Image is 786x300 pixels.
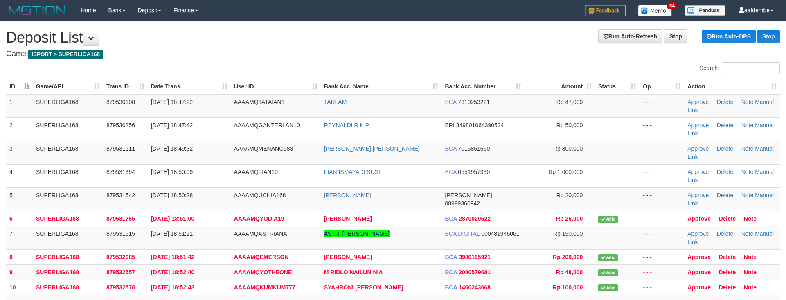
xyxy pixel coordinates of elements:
[6,79,33,94] th: ID: activate to sort column descending
[33,280,103,295] td: SUPERLIGA168
[445,200,480,207] span: Copy 08999360942 to clipboard
[234,254,289,260] span: AAAAMQEMERSON
[324,269,383,275] a: M RIDLO NAILUN NIA
[234,284,295,291] span: AAAAMQKUMKUM777
[151,284,194,291] span: [DATE] 18:52:43
[456,122,504,129] span: Copy 349801064390534 to clipboard
[324,230,390,237] a: ASTRI [PERSON_NAME]
[640,280,684,295] td: - - -
[718,269,736,275] a: Delete
[151,192,193,198] span: [DATE] 18:50:28
[151,99,193,105] span: [DATE] 18:47:22
[687,192,709,198] a: Approve
[458,169,490,175] span: Copy 0551957330 to clipboard
[6,249,33,264] td: 8
[741,192,754,198] a: Note
[548,169,583,175] span: Rp 1,000,000
[717,192,733,198] a: Delete
[445,192,492,198] span: [PERSON_NAME]
[718,284,736,291] a: Delete
[687,99,774,113] a: Manual Link
[324,122,369,129] a: REYNALDI R K P
[33,226,103,249] td: SUPERLIGA168
[638,5,672,16] img: Button%20Memo.svg
[640,264,684,280] td: - - -
[106,122,135,129] span: 879530256
[28,50,103,59] span: ISPORT > SUPERLIGA168
[33,94,103,118] td: SUPERLIGA168
[33,264,103,280] td: SUPERLIGA168
[687,230,774,245] a: Manual Link
[722,62,780,74] input: Search:
[744,254,757,260] a: Note
[717,99,733,105] a: Delete
[148,79,231,94] th: Date Trans.: activate to sort column ascending
[445,99,456,105] span: BCA
[151,169,193,175] span: [DATE] 18:50:09
[106,169,135,175] span: 879531394
[324,169,380,175] a: FIAN ISMAYADI SUSI
[556,269,583,275] span: Rp 48,000
[445,254,457,260] span: BCA
[556,99,583,105] span: Rp 47,000
[6,50,780,58] h4: Game:
[687,145,774,160] a: Manual Link
[687,145,709,152] a: Approve
[441,79,525,94] th: Bank Acc. Number: activate to sort column ascending
[106,99,135,105] span: 879530108
[640,226,684,249] td: - - -
[324,254,372,260] a: [PERSON_NAME]
[106,192,135,198] span: 879531542
[324,284,403,291] a: SYAHRONI [PERSON_NAME]
[595,79,640,94] th: Status: activate to sort column ascending
[556,215,583,222] span: Rp 25,000
[151,230,193,237] span: [DATE] 18:51:21
[718,254,736,260] a: Delete
[103,79,148,94] th: Trans ID: activate to sort column ascending
[6,4,68,16] img: MOTION_logo.png
[106,284,135,291] span: 879532578
[684,79,780,94] th: Action: activate to sort column ascending
[640,187,684,211] td: - - -
[640,211,684,226] td: - - -
[717,230,733,237] a: Delete
[687,254,711,260] a: Approve
[553,254,583,260] span: Rp 200,000
[106,254,135,260] span: 879532085
[556,192,583,198] span: Rp 20,000
[151,122,193,129] span: [DATE] 18:47:42
[33,117,103,141] td: SUPERLIGA168
[6,141,33,164] td: 3
[106,215,135,222] span: 879531765
[6,280,33,295] td: 10
[741,145,754,152] a: Note
[664,29,687,43] a: Stop
[525,79,595,94] th: Amount: activate to sort column ascending
[6,187,33,211] td: 5
[234,99,285,105] span: AAAAMQTATAIAN1
[459,254,491,260] span: Copy 3980165921 to clipboard
[741,99,754,105] a: Note
[234,169,278,175] span: AAAAMQFIAN10
[234,269,292,275] span: AAAAMQYOTHEONE
[687,122,774,137] a: Manual Link
[324,192,371,198] a: [PERSON_NAME]
[685,5,725,16] img: panduan.png
[231,79,321,94] th: User ID: activate to sort column ascending
[556,122,583,129] span: Rp 50,000
[667,2,678,9] span: 34
[234,230,287,237] span: AAAAMQASTRIANA
[687,215,711,222] a: Approve
[6,264,33,280] td: 9
[324,145,420,152] a: [PERSON_NAME] [PERSON_NAME]
[687,230,709,237] a: Approve
[598,254,618,261] span: Valid transaction
[458,99,490,105] span: Copy 7310253221 to clipboard
[459,215,491,222] span: Copy 2870020522 to clipboard
[717,145,733,152] a: Delete
[585,5,626,16] img: Feedback.jpg
[33,211,103,226] td: SUPERLIGA168
[151,269,194,275] span: [DATE] 18:52:40
[598,29,662,43] a: Run Auto-Refresh
[598,284,618,291] span: Valid transaction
